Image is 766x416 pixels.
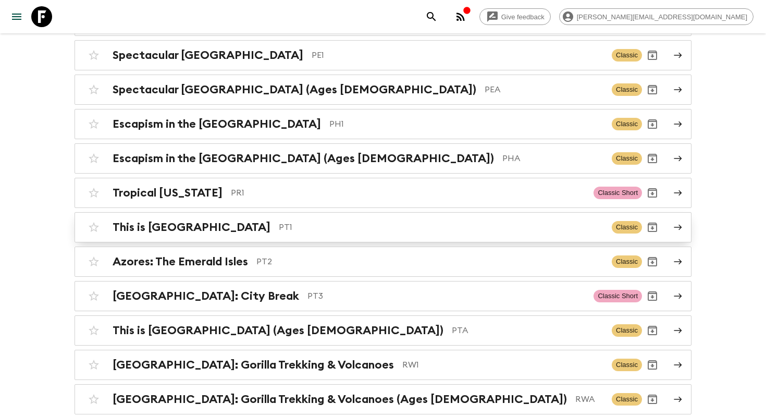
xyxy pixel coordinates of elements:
a: Azores: The Emerald IslesPT2ClassicArchive [75,247,691,277]
a: [GEOGRAPHIC_DATA]: Gorilla Trekking & VolcanoesRW1ClassicArchive [75,350,691,380]
a: This is [GEOGRAPHIC_DATA] (Ages [DEMOGRAPHIC_DATA])PTAClassicArchive [75,315,691,346]
a: Escapism in the [GEOGRAPHIC_DATA] (Ages [DEMOGRAPHIC_DATA])PHAClassicArchive [75,143,691,174]
span: Classic Short [594,290,642,302]
span: Classic [612,83,642,96]
h2: Azores: The Emerald Isles [113,255,248,268]
span: Give feedback [496,13,550,21]
a: [GEOGRAPHIC_DATA]: City BreakPT3Classic ShortArchive [75,281,691,311]
span: Classic [612,152,642,165]
button: Archive [642,79,663,100]
h2: Spectacular [GEOGRAPHIC_DATA] (Ages [DEMOGRAPHIC_DATA]) [113,83,476,96]
button: Archive [642,389,663,410]
h2: Escapism in the [GEOGRAPHIC_DATA] [113,117,321,131]
a: Spectacular [GEOGRAPHIC_DATA]PE1ClassicArchive [75,40,691,70]
span: [PERSON_NAME][EMAIL_ADDRESS][DOMAIN_NAME] [571,13,753,21]
span: Classic [612,324,642,337]
button: Archive [642,320,663,341]
div: [PERSON_NAME][EMAIL_ADDRESS][DOMAIN_NAME] [559,8,753,25]
h2: Tropical [US_STATE] [113,186,223,200]
span: Classic [612,118,642,130]
a: Give feedback [479,8,551,25]
span: Classic [612,359,642,371]
a: Spectacular [GEOGRAPHIC_DATA] (Ages [DEMOGRAPHIC_DATA])PEAClassicArchive [75,75,691,105]
button: Archive [642,114,663,134]
span: Classic [612,221,642,234]
h2: [GEOGRAPHIC_DATA]: City Break [113,289,299,303]
a: This is [GEOGRAPHIC_DATA]PT1ClassicArchive [75,212,691,242]
p: PTA [452,324,603,337]
a: [GEOGRAPHIC_DATA]: Gorilla Trekking & Volcanoes (Ages [DEMOGRAPHIC_DATA])RWAClassicArchive [75,384,691,414]
a: Tropical [US_STATE]PR1Classic ShortArchive [75,178,691,208]
button: Archive [642,182,663,203]
button: Archive [642,286,663,307]
button: menu [6,6,27,27]
span: Classic [612,255,642,268]
button: Archive [642,45,663,66]
p: RWA [575,393,603,406]
button: search adventures [421,6,442,27]
p: RW1 [402,359,603,371]
p: PE1 [312,49,603,62]
p: PT1 [279,221,603,234]
h2: Escapism in the [GEOGRAPHIC_DATA] (Ages [DEMOGRAPHIC_DATA]) [113,152,494,165]
a: Escapism in the [GEOGRAPHIC_DATA]PH1ClassicArchive [75,109,691,139]
p: PT2 [256,255,603,268]
span: Classic [612,393,642,406]
h2: [GEOGRAPHIC_DATA]: Gorilla Trekking & Volcanoes (Ages [DEMOGRAPHIC_DATA]) [113,393,567,406]
h2: This is [GEOGRAPHIC_DATA] (Ages [DEMOGRAPHIC_DATA]) [113,324,443,337]
span: Classic [612,49,642,62]
h2: [GEOGRAPHIC_DATA]: Gorilla Trekking & Volcanoes [113,358,394,372]
p: PHA [502,152,603,165]
h2: Spectacular [GEOGRAPHIC_DATA] [113,48,303,62]
span: Classic Short [594,187,642,199]
button: Archive [642,354,663,375]
button: Archive [642,148,663,169]
button: Archive [642,251,663,272]
p: PT3 [307,290,585,302]
h2: This is [GEOGRAPHIC_DATA] [113,221,270,234]
button: Archive [642,217,663,238]
p: PR1 [231,187,585,199]
p: PH1 [329,118,603,130]
p: PEA [485,83,603,96]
